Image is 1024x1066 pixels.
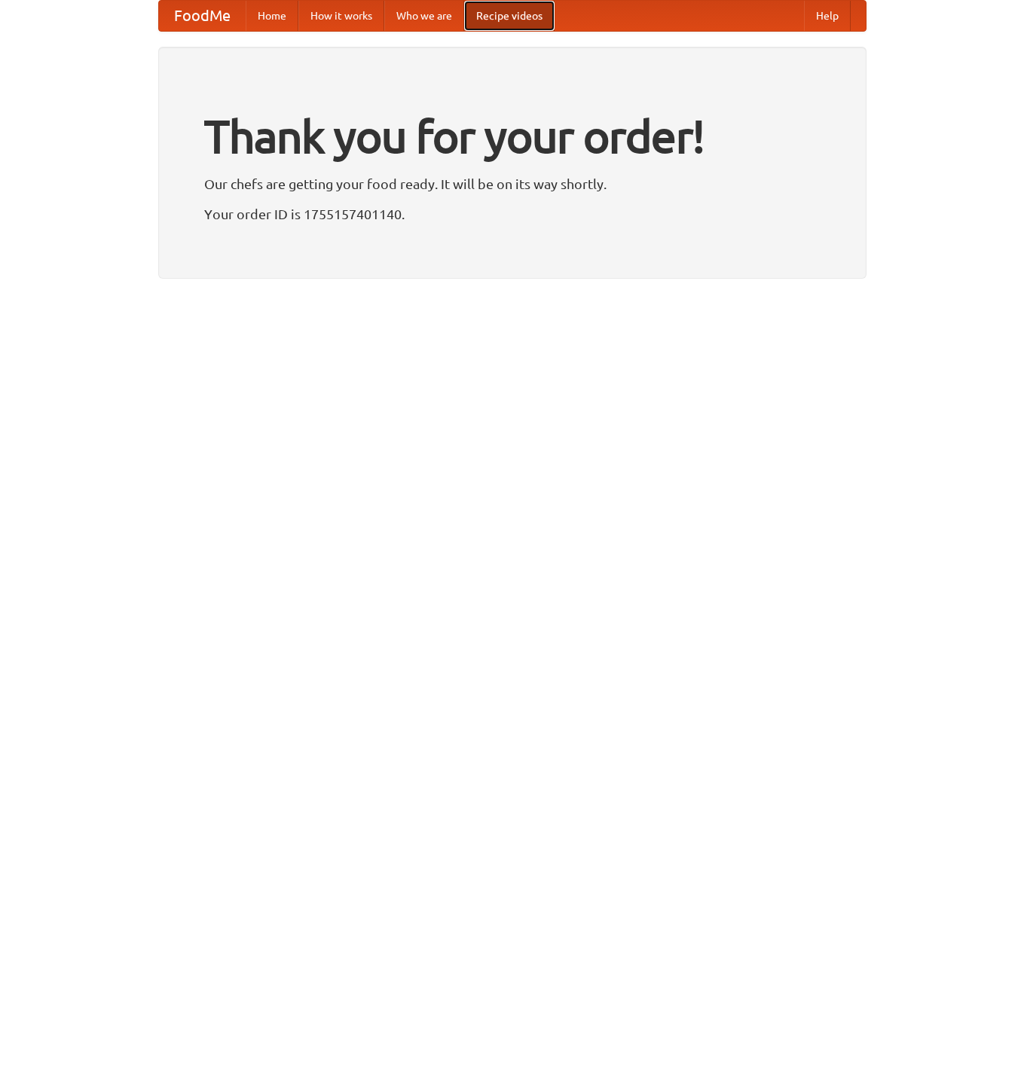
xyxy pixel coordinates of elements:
[204,173,821,195] p: Our chefs are getting your food ready. It will be on its way shortly.
[204,203,821,225] p: Your order ID is 1755157401140.
[464,1,555,31] a: Recipe videos
[804,1,851,31] a: Help
[298,1,384,31] a: How it works
[204,100,821,173] h1: Thank you for your order!
[159,1,246,31] a: FoodMe
[246,1,298,31] a: Home
[384,1,464,31] a: Who we are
